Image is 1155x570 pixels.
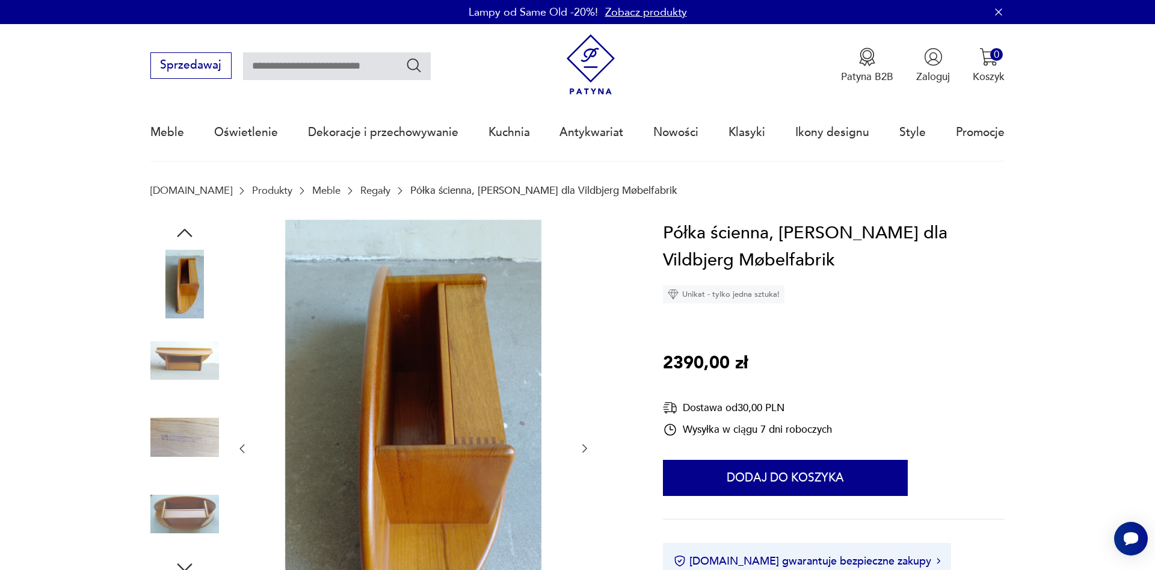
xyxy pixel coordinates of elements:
a: Oświetlenie [214,105,278,160]
img: Ikona strzałki w prawo [937,558,940,564]
div: 0 [990,48,1003,61]
button: Patyna B2B [841,48,893,84]
a: Regały [360,185,390,196]
p: Zaloguj [916,70,950,84]
p: Patyna B2B [841,70,893,84]
a: Kuchnia [488,105,530,160]
a: Ikona medaluPatyna B2B [841,48,893,84]
img: Zdjęcie produktu Półka ścienna, K. Kristiansen dla Vildbjerg Møbelfabrik [150,326,219,395]
img: Ikona koszyka [979,48,998,66]
div: Dostawa od 30,00 PLN [663,400,832,415]
img: Zdjęcie produktu Półka ścienna, K. Kristiansen dla Vildbjerg Møbelfabrik [150,403,219,472]
img: Zdjęcie produktu Półka ścienna, K. Kristiansen dla Vildbjerg Møbelfabrik [150,480,219,548]
button: Zaloguj [916,48,950,84]
p: Koszyk [973,70,1005,84]
button: Dodaj do koszyka [663,460,908,496]
a: Promocje [956,105,1005,160]
img: Ikonka użytkownika [924,48,943,66]
button: [DOMAIN_NAME] gwarantuje bezpieczne zakupy [674,554,940,569]
img: Patyna - sklep z meblami i dekoracjami vintage [561,34,621,95]
img: Zdjęcie produktu Półka ścienna, K. Kristiansen dla Vildbjerg Møbelfabrik [150,250,219,318]
button: 0Koszyk [973,48,1005,84]
img: Ikona medalu [858,48,876,66]
a: Style [899,105,926,160]
a: Nowości [653,105,698,160]
a: Sprzedawaj [150,61,232,71]
h1: Półka ścienna, [PERSON_NAME] dla Vildbjerg Møbelfabrik [663,220,1005,274]
a: Zobacz produkty [605,5,687,20]
a: Dekoracje i przechowywanie [308,105,458,160]
button: Szukaj [405,57,423,74]
a: Meble [150,105,184,160]
button: Sprzedawaj [150,52,232,79]
div: Wysyłka w ciągu 7 dni roboczych [663,423,832,437]
a: Produkty [252,185,292,196]
img: Ikona certyfikatu [674,555,686,567]
a: Meble [312,185,340,196]
a: Ikony designu [795,105,869,160]
img: Ikona diamentu [668,289,679,300]
div: Unikat - tylko jedna sztuka! [663,285,784,303]
p: 2390,00 zł [663,350,748,377]
img: Ikona dostawy [663,400,677,415]
a: Klasyki [728,105,765,160]
iframe: Smartsupp widget button [1114,522,1148,556]
a: Antykwariat [559,105,623,160]
a: [DOMAIN_NAME] [150,185,232,196]
p: Półka ścienna, [PERSON_NAME] dla Vildbjerg Møbelfabrik [410,185,677,196]
p: Lampy od Same Old -20%! [469,5,598,20]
